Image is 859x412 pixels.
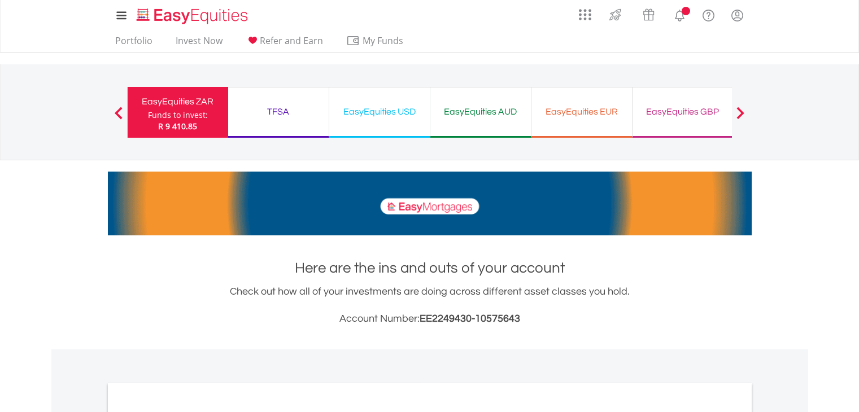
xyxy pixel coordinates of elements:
[639,6,658,24] img: vouchers-v2.svg
[606,6,625,24] img: thrive-v2.svg
[639,104,726,120] div: EasyEquities GBP
[260,34,323,47] span: Refer and Earn
[235,104,322,120] div: TFSA
[134,7,252,25] img: EasyEquities_Logo.png
[158,121,197,132] span: R 9 410.85
[108,172,752,235] img: EasyMortage Promotion Banner
[108,311,752,327] h3: Account Number:
[729,112,752,124] button: Next
[111,35,157,52] a: Portfolio
[148,109,208,121] div: Funds to invest:
[723,3,752,28] a: My Profile
[538,104,625,120] div: EasyEquities EUR
[694,3,723,25] a: FAQ's and Support
[132,3,252,25] a: Home page
[437,104,524,120] div: EasyEquities AUD
[346,33,420,48] span: My Funds
[134,94,221,109] div: EasyEquities ZAR
[107,112,130,124] button: Previous
[420,313,520,324] span: EE2249430-10575643
[579,8,591,21] img: grid-menu-icon.svg
[171,35,227,52] a: Invest Now
[241,35,328,52] a: Refer and Earn
[108,258,752,278] h1: Here are the ins and outs of your account
[632,3,665,24] a: Vouchers
[336,104,423,120] div: EasyEquities USD
[665,3,694,25] a: Notifications
[572,3,599,21] a: AppsGrid
[108,284,752,327] div: Check out how all of your investments are doing across different asset classes you hold.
